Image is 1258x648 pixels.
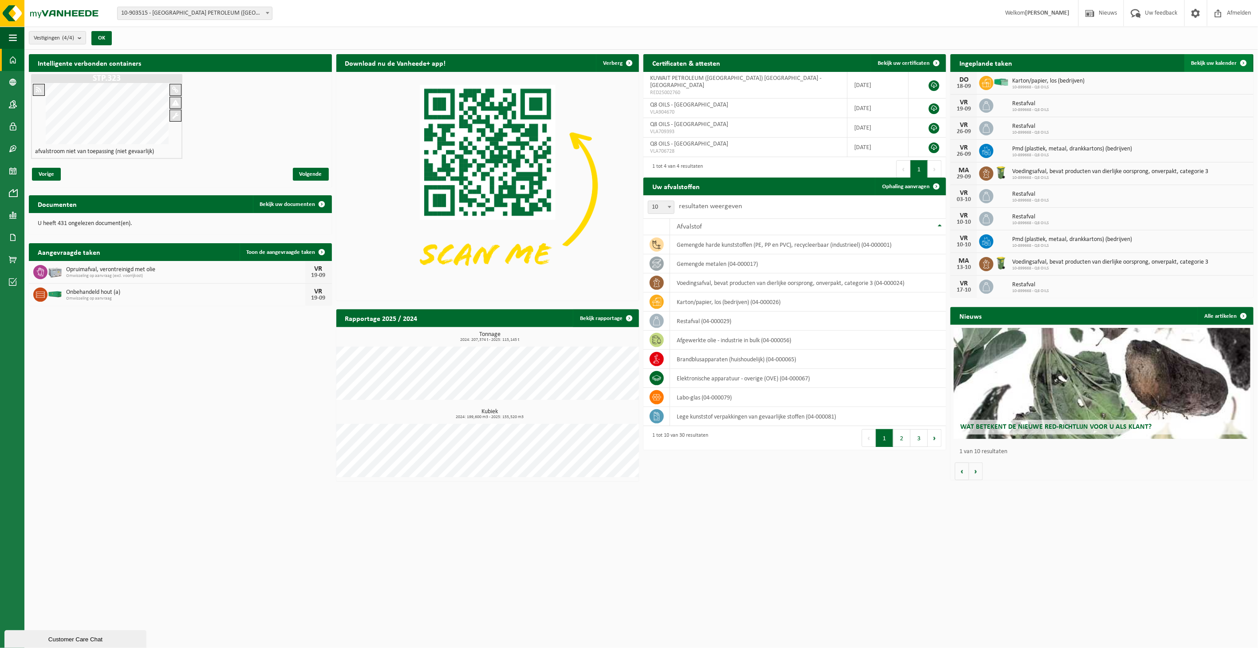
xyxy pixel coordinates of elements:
[1012,85,1084,90] span: 10-899668 - Q8 OILS
[670,254,946,273] td: gemengde metalen (04-000017)
[1012,198,1049,203] span: 10-899668 - Q8 OILS
[29,243,109,261] h2: Aangevraagde taken
[848,118,909,138] td: [DATE]
[862,429,876,447] button: Previous
[670,388,946,407] td: labo-glas (04-000079)
[928,160,942,178] button: Next
[260,202,315,207] span: Bekijk uw documenten
[955,129,973,135] div: 26-09
[336,309,426,327] h2: Rapportage 2025 / 2024
[1012,281,1049,288] span: Restafval
[955,212,973,219] div: VR
[955,83,973,90] div: 18-09
[1191,60,1237,66] span: Bekijk uw kalender
[247,249,315,255] span: Toon de aangevraagde taken
[670,369,946,388] td: elektronische apparatuur - overige (OVE) (04-000067)
[955,242,973,248] div: 10-10
[35,149,154,155] h4: afvalstroom niet van toepassing (niet gevaarlijk)
[955,235,973,242] div: VR
[955,219,973,225] div: 10-10
[47,290,63,298] img: HK-XC-30-GN-00
[310,265,327,273] div: VR
[643,54,729,71] h2: Certificaten & attesten
[955,99,973,106] div: VR
[1198,307,1253,325] a: Alle artikelen
[1012,288,1049,294] span: 10-899668 - Q8 OILS
[955,280,973,287] div: VR
[969,462,983,480] button: Volgende
[29,54,332,71] h2: Intelligente verbonden containers
[1012,100,1049,107] span: Restafval
[66,273,305,279] span: Omwisseling op aanvraag (excl. voorrijkost)
[1012,146,1132,153] span: Pmd (plastiek, metaal, drankkartons) (bedrijven)
[310,295,327,301] div: 19-09
[648,159,703,179] div: 1 tot 4 van 4 resultaten
[32,168,61,181] span: Vorige
[650,121,728,128] span: Q8 OILS - [GEOGRAPHIC_DATA]
[882,184,930,190] span: Ophaling aanvragen
[1184,54,1253,72] a: Bekijk uw kalender
[34,32,74,45] span: Vestigingen
[1012,153,1132,158] span: 10-899668 - Q8 OILS
[310,273,327,279] div: 19-09
[876,429,893,447] button: 1
[871,54,945,72] a: Bekijk uw certificaten
[928,429,942,447] button: Next
[1012,236,1132,243] span: Pmd (plastiek, metaal, drankkartons) (bedrijven)
[955,167,973,174] div: MA
[955,106,973,112] div: 19-09
[293,168,329,181] span: Volgende
[896,160,911,178] button: Previous
[573,309,638,327] a: Bekijk rapportage
[341,332,639,342] h3: Tonnage
[677,223,702,230] span: Afvalstof
[994,165,1009,180] img: WB-0140-HPE-GN-50
[47,264,63,279] img: PB-LB-0680-HPE-GY-11
[1012,123,1049,130] span: Restafval
[893,429,911,447] button: 2
[650,148,840,155] span: VLA706728
[1012,168,1208,175] span: Voedingsafval, bevat producten van dierlijke oorsprong, onverpakt, categorie 3
[650,109,840,116] span: VLA904670
[1025,10,1069,16] strong: [PERSON_NAME]
[253,195,331,213] a: Bekijk uw documenten
[1012,213,1049,221] span: Restafval
[29,31,86,44] button: Vestigingen(4/4)
[670,292,946,312] td: karton/papier, los (bedrijven) (04-000026)
[1012,130,1049,135] span: 10-899668 - Q8 OILS
[670,407,946,426] td: lege kunststof verpakkingen van gevaarlijke stoffen (04-000081)
[310,288,327,295] div: VR
[62,35,74,41] count: (4/4)
[994,78,1009,86] img: HK-XP-30-GN-00
[336,54,455,71] h2: Download nu de Vanheede+ app!
[955,122,973,129] div: VR
[670,331,946,350] td: afgewerkte olie - industrie in bulk (04-000056)
[911,429,928,447] button: 3
[955,190,973,197] div: VR
[670,312,946,331] td: restafval (04-000029)
[118,7,272,20] span: 10-903515 - KUWAIT PETROLEUM (BELGIUM) NV - ANTWERPEN
[66,296,305,301] span: Omwisseling op aanvraag
[955,257,973,265] div: MA
[1012,259,1208,266] span: Voedingsafval, bevat producten van dierlijke oorsprong, onverpakt, categorie 3
[648,201,674,213] span: 10
[954,328,1250,439] a: Wat betekent de nieuwe RED-richtlijn voor u als klant?
[848,72,909,99] td: [DATE]
[955,287,973,293] div: 17-10
[679,203,742,210] label: resultaten weergeven
[950,54,1021,71] h2: Ingeplande taken
[1012,243,1132,249] span: 10-899668 - Q8 OILS
[4,628,148,648] iframe: chat widget
[1012,191,1049,198] span: Restafval
[643,178,709,195] h2: Uw afvalstoffen
[650,75,821,89] span: KUWAIT PETROLEUM ([GEOGRAPHIC_DATA]) [GEOGRAPHIC_DATA] - [GEOGRAPHIC_DATA]
[670,235,946,254] td: gemengde harde kunststoffen (PE, PP en PVC), recycleerbaar (industrieel) (04-000001)
[955,265,973,271] div: 13-10
[878,60,930,66] span: Bekijk uw certificaten
[650,102,728,108] span: Q8 OILS - [GEOGRAPHIC_DATA]
[336,72,639,299] img: Download de VHEPlus App
[117,7,272,20] span: 10-903515 - KUWAIT PETROLEUM (BELGIUM) NV - ANTWERPEN
[994,256,1009,271] img: WB-0140-HPE-GN-50
[848,99,909,118] td: [DATE]
[955,151,973,158] div: 26-09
